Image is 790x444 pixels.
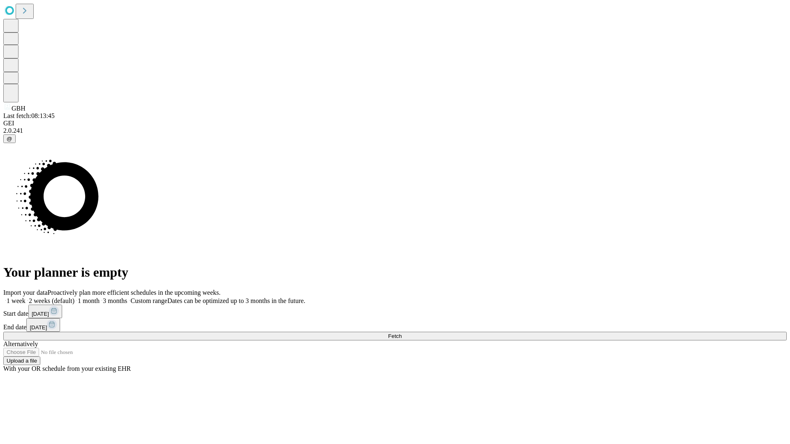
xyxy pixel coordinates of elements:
[3,134,16,143] button: @
[103,297,127,304] span: 3 months
[3,332,787,340] button: Fetch
[130,297,167,304] span: Custom range
[3,120,787,127] div: GEI
[3,127,787,134] div: 2.0.241
[78,297,100,304] span: 1 month
[7,297,26,304] span: 1 week
[3,356,40,365] button: Upload a file
[28,305,62,318] button: [DATE]
[167,297,305,304] span: Dates can be optimized up to 3 months in the future.
[3,340,38,347] span: Alternatively
[29,297,74,304] span: 2 weeks (default)
[30,324,47,331] span: [DATE]
[3,289,48,296] span: Import your data
[7,136,12,142] span: @
[3,305,787,318] div: Start date
[26,318,60,332] button: [DATE]
[12,105,26,112] span: GBH
[388,333,402,339] span: Fetch
[3,112,55,119] span: Last fetch: 08:13:45
[3,318,787,332] div: End date
[3,265,787,280] h1: Your planner is empty
[48,289,221,296] span: Proactively plan more efficient schedules in the upcoming weeks.
[32,311,49,317] span: [DATE]
[3,365,131,372] span: With your OR schedule from your existing EHR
